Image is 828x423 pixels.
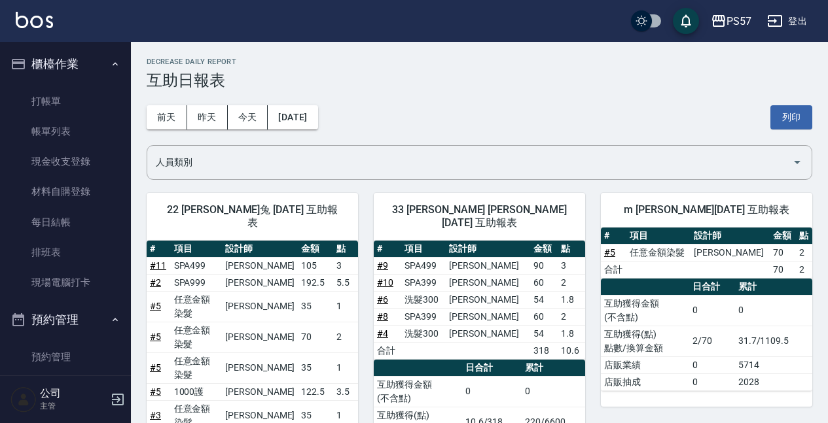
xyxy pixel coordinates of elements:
a: #5 [150,362,161,373]
a: #9 [377,260,388,271]
td: 洗髮300 [401,325,446,342]
a: #10 [377,277,393,288]
a: 每日結帳 [5,207,126,237]
th: 點 [558,241,585,258]
td: 任意金額染髮 [171,352,223,383]
th: 點 [333,241,358,258]
a: #8 [377,311,388,322]
td: 122.5 [298,383,333,400]
button: 今天 [228,105,268,129]
td: 35 [298,352,333,383]
td: 1 [333,291,358,322]
td: 任意金額染髮 [171,291,223,322]
table: a dense table [601,228,812,279]
td: 5.5 [333,274,358,291]
th: # [147,241,171,258]
th: # [601,228,627,245]
th: 設計師 [691,228,770,245]
p: 主管 [40,400,107,412]
td: 3 [558,257,585,274]
td: [PERSON_NAME] [446,308,530,325]
button: Open [787,152,808,173]
a: 預約管理 [5,342,126,372]
td: 3 [333,257,358,274]
td: 70 [298,322,333,352]
td: [PERSON_NAME] [222,257,298,274]
td: 60 [530,308,558,325]
button: 櫃檯作業 [5,47,126,81]
a: #5 [604,247,615,258]
td: 2028 [735,373,812,390]
td: SPA399 [401,308,446,325]
td: [PERSON_NAME] [446,257,530,274]
td: 70 [770,244,796,261]
td: 105 [298,257,333,274]
td: [PERSON_NAME] [222,383,298,400]
td: 318 [530,342,558,359]
h2: Decrease Daily Report [147,58,812,66]
th: 金額 [770,228,796,245]
img: Logo [16,12,53,28]
td: 合計 [374,342,401,359]
th: 設計師 [446,241,530,258]
table: a dense table [374,241,585,360]
td: [PERSON_NAME] [222,352,298,383]
td: SPA399 [401,274,446,291]
td: 35 [298,291,333,322]
td: 洗髮300 [401,291,446,308]
input: 人員名稱 [153,151,787,174]
img: Person [10,386,37,413]
th: 項目 [401,241,446,258]
button: save [673,8,699,34]
a: #3 [150,410,161,420]
table: a dense table [601,279,812,391]
td: 互助獲得金額 (不含點) [374,376,462,407]
span: 22 [PERSON_NAME]兔 [DATE] 互助報表 [162,203,342,229]
td: 0 [735,295,812,326]
td: SPA499 [171,257,223,274]
a: 排班表 [5,237,126,267]
td: 2 [558,274,585,291]
th: 項目 [171,241,223,258]
th: 金額 [530,241,558,258]
a: #11 [150,260,166,271]
td: 1000護 [171,383,223,400]
a: 單日預約紀錄 [5,372,126,402]
th: 金額 [298,241,333,258]
td: 2 [333,322,358,352]
th: 日合計 [462,360,522,377]
th: # [374,241,401,258]
td: 0 [522,376,585,407]
td: [PERSON_NAME] [222,322,298,352]
td: 54 [530,325,558,342]
th: 累計 [735,279,812,296]
td: 90 [530,257,558,274]
button: 列印 [770,105,812,129]
a: 現金收支登錄 [5,146,126,177]
td: 60 [530,274,558,291]
td: 3.5 [333,383,358,400]
td: 0 [689,373,735,390]
td: 任意金額染髮 [171,322,223,352]
td: 2 [558,308,585,325]
td: 1.8 [558,325,585,342]
td: [PERSON_NAME] [691,244,770,261]
th: 點 [796,228,812,245]
a: #2 [150,277,161,288]
td: 0 [689,295,735,326]
td: [PERSON_NAME] [446,325,530,342]
td: 0 [689,356,735,373]
td: 店販業績 [601,356,689,373]
span: 33 [PERSON_NAME] [PERSON_NAME] [DATE] 互助報表 [389,203,569,229]
td: 5714 [735,356,812,373]
th: 累計 [522,360,585,377]
div: PS57 [727,13,751,29]
td: 互助獲得金額 (不含點) [601,295,689,326]
a: #6 [377,294,388,305]
a: 材料自購登錄 [5,177,126,207]
td: SPA499 [401,257,446,274]
button: 昨天 [187,105,228,129]
td: [PERSON_NAME] [446,291,530,308]
td: 1 [333,352,358,383]
td: 任意金額染髮 [626,244,691,261]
